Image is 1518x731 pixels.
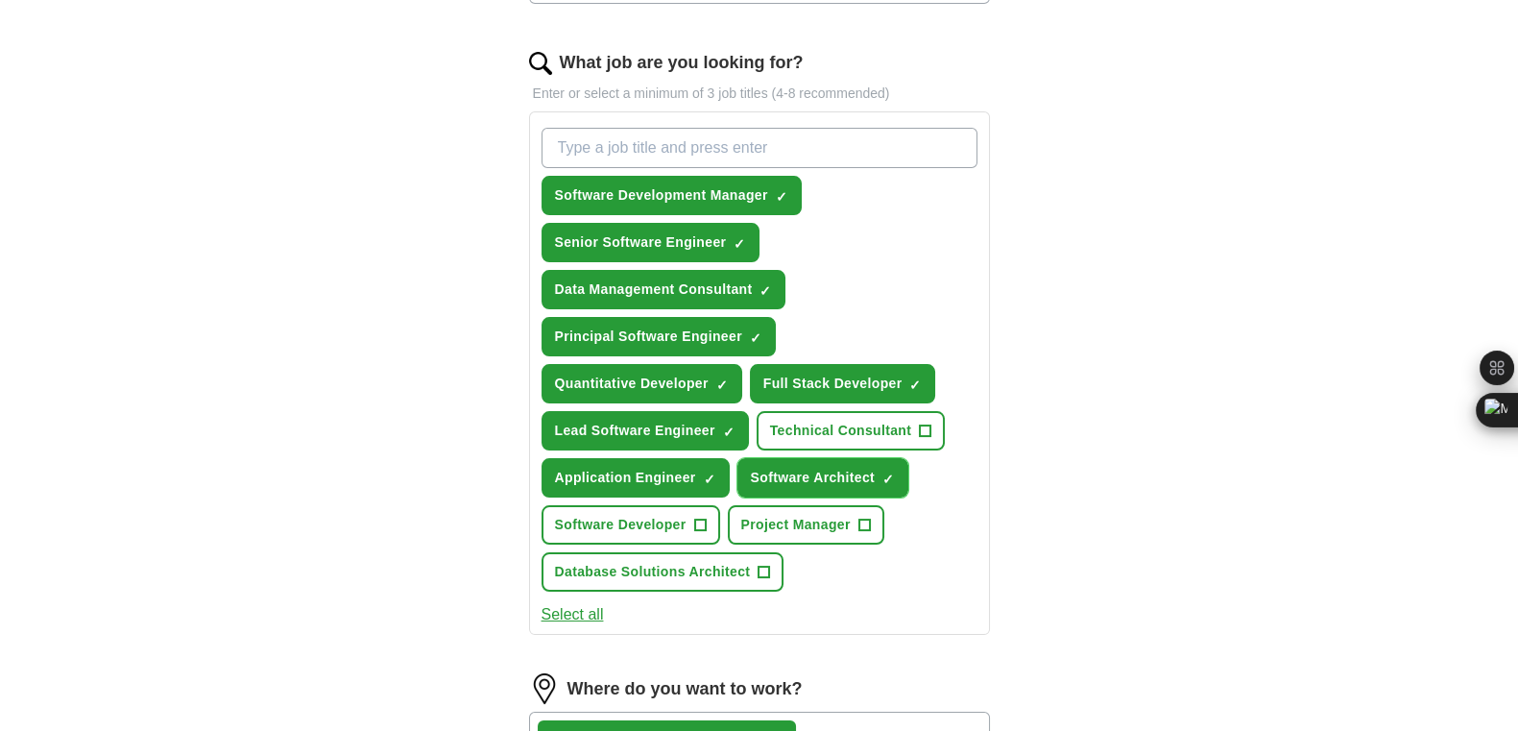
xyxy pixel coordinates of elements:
[555,468,696,488] span: Application Engineer
[882,472,894,487] span: ✓
[751,468,875,488] span: Software Architect
[555,280,753,300] span: Data Management Consultant
[750,364,936,403] button: Full Stack Developer✓
[542,505,720,545] button: Software Developer
[542,317,776,356] button: Principal Software Engineer✓
[555,562,751,582] span: Database Solutions Architect
[723,425,735,440] span: ✓
[734,236,745,252] span: ✓
[716,378,728,393] span: ✓
[555,232,727,253] span: Senior Software Engineer
[542,223,760,262] button: Senior Software Engineer✓
[529,84,990,104] p: Enter or select a minimum of 3 job titles (4-8 recommended)
[542,176,802,215] button: Software Development Manager✓
[542,603,604,626] button: Select all
[750,330,761,346] span: ✓
[759,283,771,299] span: ✓
[542,128,977,168] input: Type a job title and press enter
[555,327,742,347] span: Principal Software Engineer
[776,189,787,205] span: ✓
[555,515,687,535] span: Software Developer
[770,421,912,441] span: Technical Consultant
[741,515,851,535] span: Project Manager
[728,505,884,545] button: Project Manager
[737,458,908,498] button: Software Architect✓
[529,52,552,75] img: search.png
[542,552,784,592] button: Database Solutions Architect
[555,421,715,441] span: Lead Software Engineer
[763,374,903,394] span: Full Stack Developer
[555,374,709,394] span: Quantitative Developer
[542,411,749,451] button: Lead Software Engineer✓
[542,364,742,403] button: Quantitative Developer✓
[909,378,921,393] span: ✓
[560,50,804,76] label: What job are you looking for?
[704,472,715,487] span: ✓
[567,676,803,702] label: Where do you want to work?
[555,185,768,206] span: Software Development Manager
[529,673,560,704] img: location.png
[757,411,946,451] button: Technical Consultant
[542,458,730,498] button: Application Engineer✓
[542,270,786,309] button: Data Management Consultant✓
